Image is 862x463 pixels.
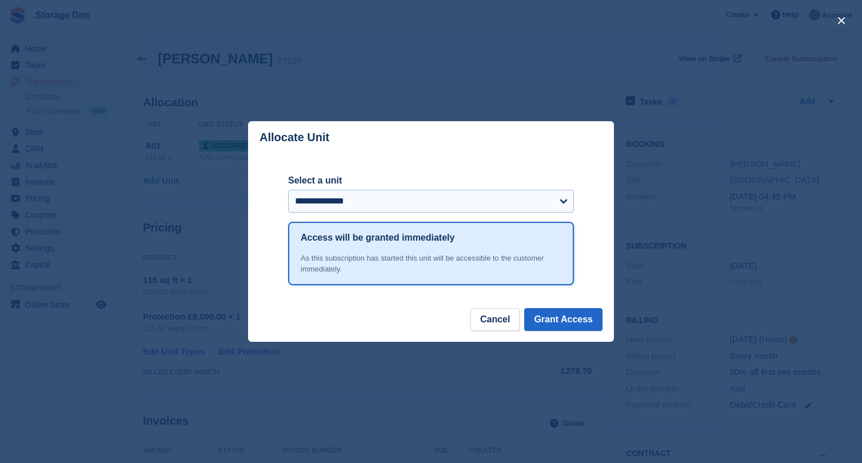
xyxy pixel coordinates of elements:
div: As this subscription has started this unit will be accessible to the customer immediately. [301,253,561,275]
button: Grant Access [524,308,602,331]
p: Allocate Unit [260,131,329,144]
button: Cancel [470,308,520,331]
label: Select a unit [288,174,574,187]
h1: Access will be granted immediately [301,231,454,245]
button: close [832,11,851,30]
